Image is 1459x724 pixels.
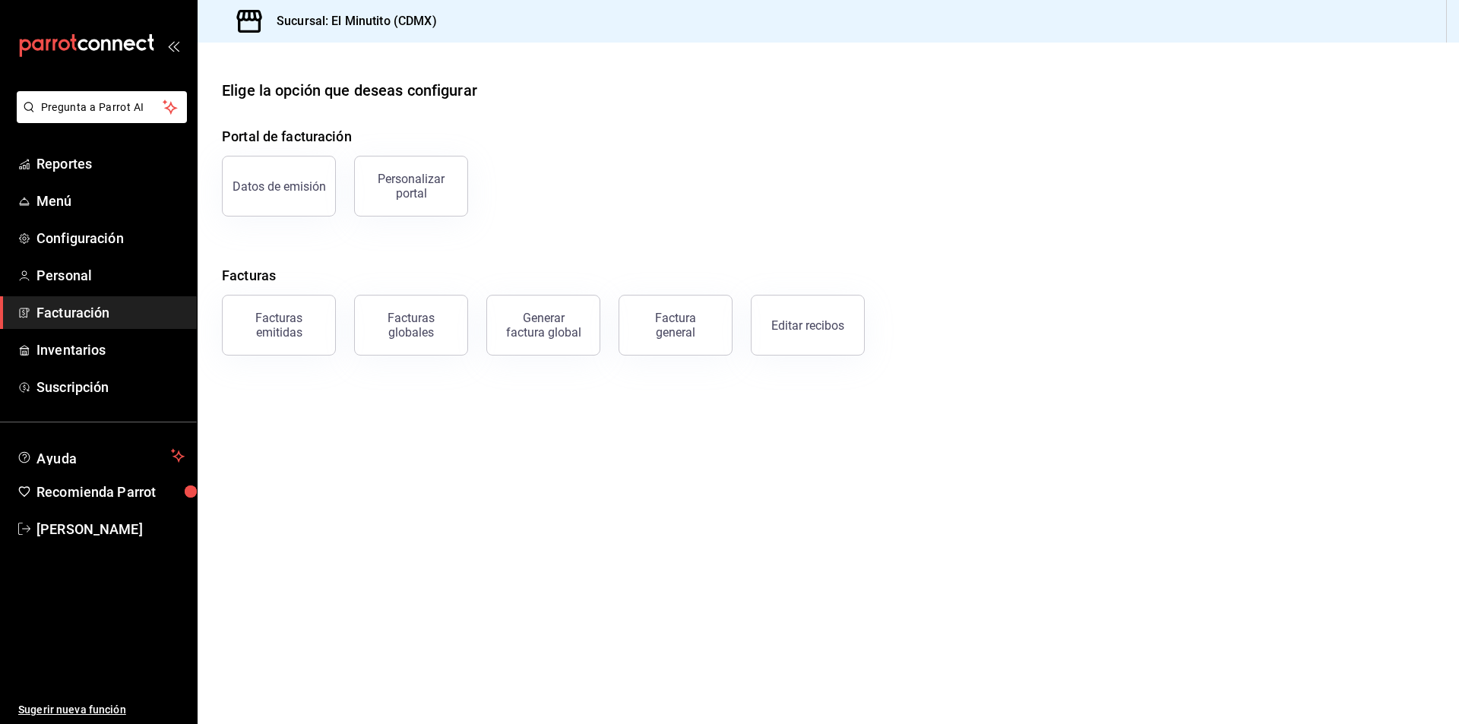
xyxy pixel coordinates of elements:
[364,172,458,201] div: Personalizar portal
[36,302,185,323] span: Facturación
[36,377,185,397] span: Suscripción
[222,79,477,102] div: Elige la opción que deseas configurar
[36,447,165,465] span: Ayuda
[36,153,185,174] span: Reportes
[18,702,185,718] span: Sugerir nueva función
[36,191,185,211] span: Menú
[41,100,163,115] span: Pregunta a Parrot AI
[36,519,185,539] span: [PERSON_NAME]
[222,295,336,356] button: Facturas emitidas
[486,295,600,356] button: Generar factura global
[364,311,458,340] div: Facturas globales
[222,126,1435,147] h4: Portal de facturación
[771,318,844,333] div: Editar recibos
[233,179,326,194] div: Datos de emisión
[751,295,865,356] button: Editar recibos
[36,228,185,248] span: Configuración
[167,40,179,52] button: open_drawer_menu
[638,311,714,340] div: Factura general
[619,295,733,356] button: Factura general
[36,340,185,360] span: Inventarios
[36,265,185,286] span: Personal
[354,156,468,217] button: Personalizar portal
[11,110,187,126] a: Pregunta a Parrot AI
[222,156,336,217] button: Datos de emisión
[505,311,581,340] div: Generar factura global
[232,311,326,340] div: Facturas emitidas
[17,91,187,123] button: Pregunta a Parrot AI
[222,265,1435,286] h4: Facturas
[264,12,437,30] h3: Sucursal: El Minutito (CDMX)
[354,295,468,356] button: Facturas globales
[36,482,185,502] span: Recomienda Parrot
